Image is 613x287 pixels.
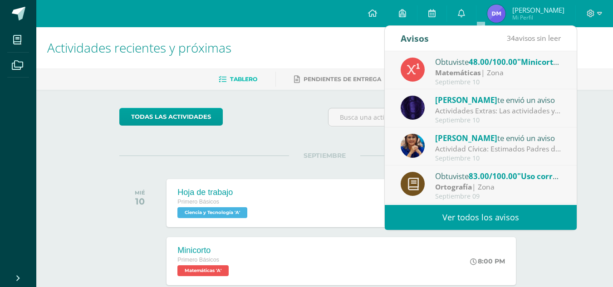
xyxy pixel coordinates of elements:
[435,155,561,162] div: Septiembre 10
[435,106,561,116] div: Actividades Extras: Las actividades ya estan asignadas en la plataforma de Richmond. Esto con la ...
[507,33,561,43] span: avisos sin leer
[435,133,497,143] span: [PERSON_NAME]
[219,72,257,87] a: Tablero
[435,94,561,106] div: te envió un aviso
[289,151,360,160] span: SEPTIEMBRE
[435,78,561,86] div: Septiembre 10
[435,182,472,192] strong: Ortografía
[435,144,561,154] div: Actividad Cívica: Estimados Padres de Familia: Deseamos que la paz y amor de la familia de Nazare...
[512,14,564,21] span: Mi Perfil
[294,72,381,87] a: Pendientes de entrega
[135,190,145,196] div: MIÉ
[469,57,517,67] span: 48.00/100.00
[304,76,381,83] span: Pendientes de entrega
[435,68,481,78] strong: Matemáticas
[435,68,561,78] div: | Zona
[47,39,231,56] span: Actividades recientes y próximas
[435,132,561,144] div: te envió un aviso
[435,182,561,192] div: | Zona
[512,5,564,15] span: [PERSON_NAME]
[385,205,577,230] a: Ver todos los avisos
[177,265,229,276] span: Matemáticas 'A'
[230,76,257,83] span: Tablero
[177,188,250,197] div: Hoja de trabajo
[435,56,561,68] div: Obtuviste en
[177,199,219,205] span: Primero Básicos
[435,170,561,182] div: Obtuviste en
[507,33,515,43] span: 34
[435,117,561,124] div: Septiembre 10
[135,196,145,207] div: 10
[177,257,219,263] span: Primero Básicos
[517,57,561,67] span: "Minicorto"
[329,108,530,126] input: Busca una actividad próxima aquí...
[435,193,561,200] div: Septiembre 09
[401,26,429,51] div: Avisos
[177,246,231,255] div: Minicorto
[177,207,247,218] span: Ciencia y Tecnología 'A'
[119,108,223,126] a: todas las Actividades
[401,96,425,120] img: 31877134f281bf6192abd3481bfb2fdd.png
[470,257,505,265] div: 8:00 PM
[487,5,505,23] img: 3cadea31f3d8efa45fca0f49b0e790a2.png
[469,171,517,181] span: 83.00/100.00
[401,134,425,158] img: 5d6f35d558c486632aab3bda9a330e6b.png
[435,95,497,105] span: [PERSON_NAME]
[517,171,613,181] span: "Uso correcto de la B y V"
